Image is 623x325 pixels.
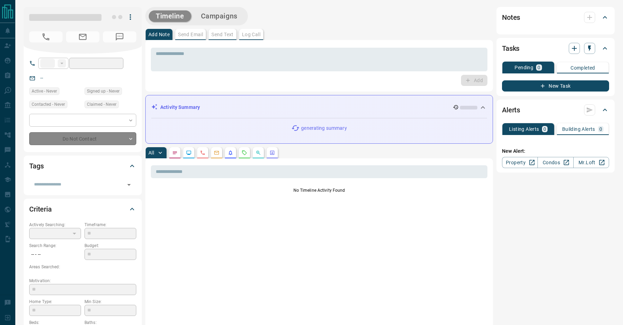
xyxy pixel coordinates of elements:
p: Search Range: [29,243,81,249]
p: Activity Summary [160,104,200,111]
button: Timeline [149,10,191,22]
svg: Agent Actions [269,150,275,156]
div: Activity Summary [151,101,487,114]
p: Budget: [84,243,136,249]
span: Claimed - Never [87,101,116,108]
h2: Alerts [502,104,520,116]
div: Alerts [502,102,609,118]
p: Min Size: [84,299,136,305]
p: -- - -- [29,249,81,260]
p: Motivation: [29,278,136,284]
p: 0 [543,127,546,132]
h2: Notes [502,12,520,23]
svg: Opportunities [256,150,261,156]
a: Property [502,157,538,168]
span: Contacted - Never [32,101,65,108]
span: No Number [103,31,136,42]
button: Open [124,180,134,190]
svg: Notes [172,150,178,156]
p: 0 [537,65,540,70]
svg: Requests [242,150,247,156]
p: Add Note [148,32,170,37]
p: No Timeline Activity Found [151,187,487,193]
p: New Alert: [502,148,609,155]
p: Pending [515,65,533,70]
a: Mr.Loft [573,157,609,168]
span: Signed up - Never [87,88,120,95]
span: No Number [29,31,63,42]
div: Tags [29,158,136,174]
p: Timeframe: [84,222,136,228]
p: All [148,150,154,155]
p: Actively Searching: [29,222,81,228]
h2: Tasks [502,43,519,54]
a: -- [40,75,43,81]
svg: Emails [214,150,219,156]
p: Areas Searched: [29,264,136,270]
span: No Email [66,31,99,42]
button: New Task [502,80,609,92]
p: 0 [599,127,602,132]
p: Listing Alerts [509,127,539,132]
div: Tasks [502,40,609,57]
svg: Calls [200,150,205,156]
a: Condos [537,157,573,168]
svg: Lead Browsing Activity [186,150,192,156]
p: Completed [571,65,595,70]
h2: Criteria [29,204,52,215]
div: Notes [502,9,609,26]
svg: Listing Alerts [228,150,233,156]
div: Do Not Contact [29,132,136,145]
p: generating summary [301,125,347,132]
span: Active - Never [32,88,57,95]
div: Criteria [29,201,136,217]
p: Building Alerts [562,127,595,132]
button: Campaigns [194,10,244,22]
p: Home Type: [29,299,81,305]
h2: Tags [29,160,43,172]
